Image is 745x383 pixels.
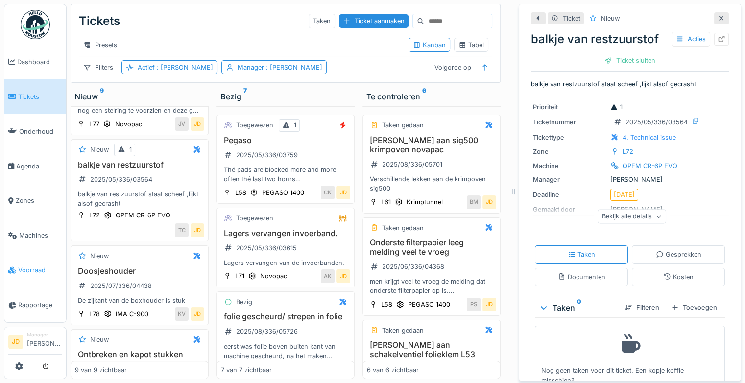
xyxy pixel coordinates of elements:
div: men krijgt veel te vroeg de melding dat onderste filterpapier op is. graag kijken of dit in te st... [367,277,496,295]
div: L77 [89,120,99,129]
div: JD [191,223,204,237]
sup: 7 [243,91,247,102]
div: Nieuw [74,91,205,102]
div: JD [482,195,496,209]
div: L78 [89,310,100,319]
span: Tickets [18,92,62,101]
div: Taken [309,14,335,28]
div: 2025/05/336/03564 [90,175,152,184]
div: Ticketnummer [533,118,606,127]
div: eerst was folie boven buiten kant van machine gescheurd, na het maken kregen we strepen in de fol... [221,342,350,360]
div: 2025/08/336/05726 [236,327,298,336]
div: L61 [381,197,391,207]
div: 1 [129,145,132,154]
div: [DATE] [614,190,635,199]
div: 4. Technical issue [623,133,676,142]
div: Nieuw [90,251,109,261]
div: Bekijk alle details [598,210,666,224]
div: 2025/08/336/05701 [382,160,442,169]
div: Volgorde op [430,60,476,74]
a: Zones [4,184,66,218]
li: JD [8,335,23,349]
div: PS [467,298,481,311]
div: Actief [138,63,213,72]
div: Nieuw [90,145,109,154]
h3: [PERSON_NAME] aan sig500 krimpoven novapac [367,136,496,154]
div: JD [336,186,350,199]
a: Rapportage [4,287,66,322]
div: Toevoegen [667,301,721,314]
div: CK [321,186,335,199]
h3: folie gescheurd/ strepen in folie [221,312,350,321]
span: Agenda [16,162,62,171]
div: 1 [294,120,296,130]
div: 6 van 6 zichtbaar [367,365,419,375]
div: Machine [533,161,606,170]
div: Presets [79,38,121,52]
div: Ticket [563,14,580,23]
div: JV [175,117,189,131]
div: L71 [235,271,244,281]
div: 2025/07/336/04438 [90,281,152,290]
a: Machines [4,218,66,253]
div: Zone [533,147,606,156]
div: Manager [533,175,606,184]
div: Tabel [458,40,484,49]
span: Onderhoud [19,127,62,136]
p: balkje van restzuurstof staat scheef ,lijkt alsof gecrasht [531,79,729,89]
div: Te controleren [366,91,497,102]
div: Toegewezen [236,120,273,130]
h3: balkje van restzuurstof [75,160,204,169]
div: Tickets [79,8,120,34]
div: BM [467,195,481,209]
div: OPEM CR-6P EVO [623,161,677,170]
div: Nieuw [601,14,620,23]
div: balkje van restzuurstof [531,30,729,48]
div: 7 van 7 zichtbaar [221,365,272,375]
h3: Onderste filterpapier leeg melding veel te vroeg [367,238,496,257]
div: Taken gedaan [382,326,424,335]
a: JD Manager[PERSON_NAME] [8,331,62,355]
div: Taken gedaan [382,120,424,130]
div: IMA C-900 [116,310,148,319]
div: L72 [89,211,100,220]
sup: 6 [422,91,426,102]
h3: [PERSON_NAME] aan schakelventiel folieklem L53 [367,340,496,359]
span: Rapportage [18,300,62,310]
div: Krimptunnel [407,197,443,207]
div: Toegewezen [236,214,273,223]
span: Machines [19,231,62,240]
div: Documenten [558,272,605,282]
div: TC [175,223,189,237]
div: Manager [238,63,322,72]
div: JD [336,269,350,283]
div: balkje van restzuurstof staat scheef ,lijkt alsof gecrasht [75,190,204,208]
div: AK [321,269,335,283]
a: Dashboard [4,45,66,79]
div: Taken gedaan [382,223,424,233]
div: PEGASO 1400 [262,188,304,197]
div: Lagers vervangen van de invoerbanden. [221,258,350,267]
div: Gesprekken [656,250,701,259]
span: Dashboard [17,57,62,67]
div: KV [175,307,189,321]
div: 2025/05/336/03615 [236,243,297,253]
div: 9 van 9 zichtbaar [75,365,127,375]
div: Bezig [236,297,252,307]
div: Nieuw [90,335,109,344]
a: Onderhoud [4,114,66,149]
div: 1 [610,102,623,112]
div: JD [482,298,496,311]
div: Kosten [663,272,694,282]
div: Filteren [621,301,663,314]
h3: Ontbreken en kapot stukken [75,350,204,359]
div: Ticket sluiten [601,54,659,67]
div: Tickettype [533,133,606,142]
div: Taken [539,302,617,313]
div: Bezig [220,91,351,102]
div: JD [191,117,204,131]
div: OPEM CR-6P EVO [116,211,170,220]
div: 2025/06/336/04368 [382,262,444,271]
div: Deadline [533,190,606,199]
div: [PERSON_NAME] [533,175,727,184]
